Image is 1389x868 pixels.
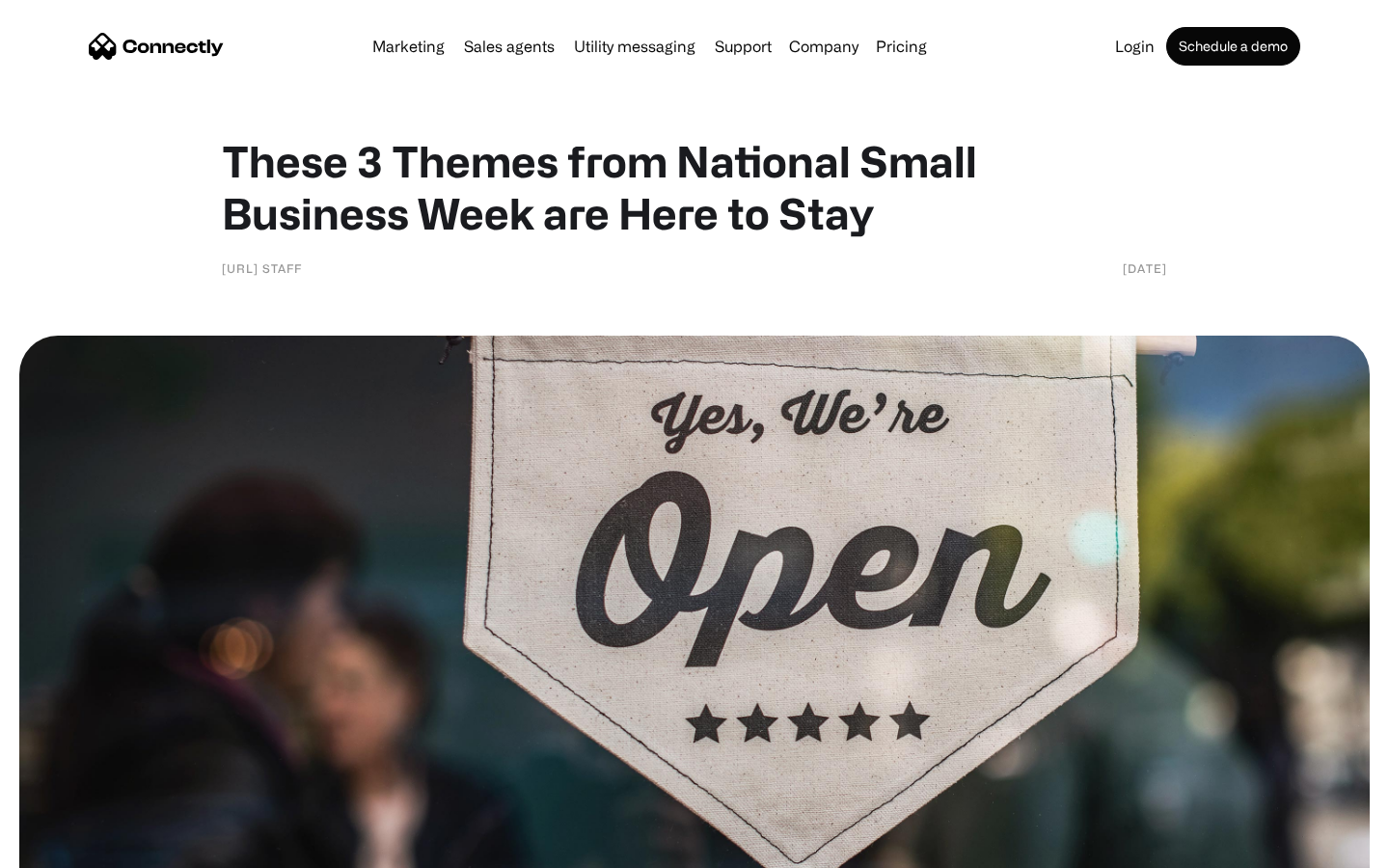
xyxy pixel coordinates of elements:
[365,39,452,54] a: Marketing
[789,33,858,60] div: Company
[222,258,302,278] div: [URL] Staff
[1107,39,1162,54] a: Login
[1123,258,1167,278] div: [DATE]
[222,135,1167,239] h1: These 3 Themes from National Small Business Week are Here to Stay
[566,39,703,54] a: Utility messaging
[39,834,116,861] ul: Language list
[868,39,935,54] a: Pricing
[19,834,116,861] aside: Language selected: English
[456,39,562,54] a: Sales agents
[707,39,779,54] a: Support
[1166,27,1300,66] a: Schedule a demo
